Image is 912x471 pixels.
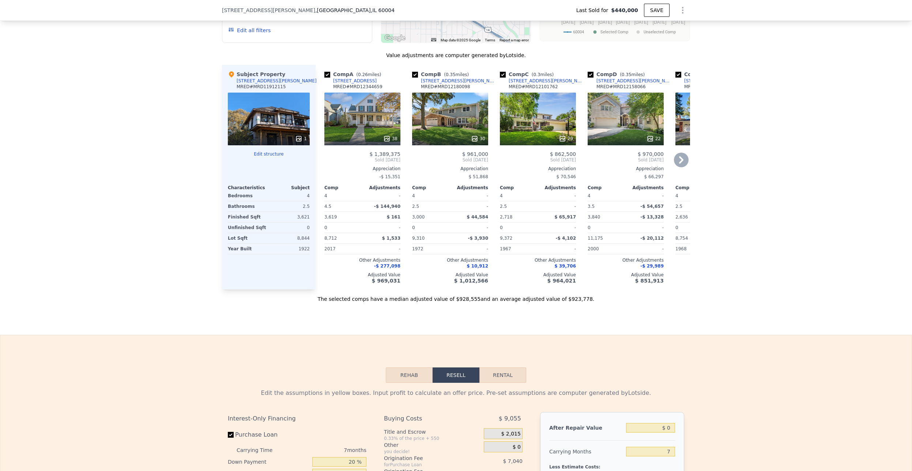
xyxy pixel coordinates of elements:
div: 4.5 [324,201,361,212]
text: 60004 [573,30,584,34]
span: ( miles) [441,72,472,77]
button: SAVE [644,4,670,17]
span: $ 9,055 [499,412,521,425]
div: - [539,191,576,201]
div: Appreciation [675,166,751,172]
div: 0.33% of the price + 550 [384,436,481,441]
div: - [452,223,488,233]
span: 4 [500,193,503,198]
span: -$ 20,112 [640,236,664,241]
span: 4 [675,193,678,198]
span: $ 51,868 [469,174,488,179]
span: $ 969,031 [372,278,400,284]
span: $ 964,021 [547,278,576,284]
div: Adjusted Value [675,272,751,278]
div: Origination Fee [384,455,466,462]
span: -$ 144,940 [374,204,400,209]
span: 11,175 [588,236,603,241]
span: $ 65,917 [554,214,576,220]
span: 0.3 [533,72,540,77]
div: [STREET_ADDRESS][PERSON_NAME] [421,78,497,84]
span: $440,000 [611,7,638,14]
div: 1922 [270,244,310,254]
text: [DATE] [598,20,612,25]
span: 4 [588,193,591,198]
div: Other [384,441,481,449]
div: Buying Costs [384,412,466,425]
div: Subject Property [228,71,285,78]
span: $ 44,584 [467,214,488,220]
button: Keyboard shortcuts [431,38,436,41]
a: [STREET_ADDRESS][PERSON_NAME] [588,78,672,84]
button: Edit all filters [228,27,271,34]
a: Terms (opens in new tab) [485,38,495,42]
span: $ 2,015 [501,431,520,437]
span: 0 [588,225,591,230]
div: Other Adjustments [324,257,400,263]
button: Edit structure [228,151,310,157]
div: The selected comps have a median adjusted value of $928,555 and an average adjusted value of $923... [222,289,690,303]
span: $ 39,706 [554,263,576,269]
div: Other Adjustments [500,257,576,263]
div: 3,621 [270,212,310,222]
div: 3.5 [588,201,624,212]
div: Value adjustments are computer generated by Lotside . [222,52,690,59]
button: Rental [479,367,526,383]
div: - [627,223,664,233]
div: Adjustments [362,185,400,191]
a: [STREET_ADDRESS][PERSON_NAME] [500,78,585,84]
div: Bathrooms [228,201,267,212]
div: Appreciation [500,166,576,172]
span: $ 1,533 [382,236,400,241]
span: -$ 15,351 [379,174,400,179]
span: 9,310 [412,236,425,241]
div: Appreciation [588,166,664,172]
a: [STREET_ADDRESS][PERSON_NAME] [412,78,497,84]
span: 0.35 [622,72,632,77]
span: $ 970,000 [638,151,664,157]
a: Report a map error [500,38,529,42]
div: Finished Sqft [228,212,267,222]
div: MRED # MRD12344659 [333,84,382,90]
div: [STREET_ADDRESS][PERSON_NAME] [237,78,317,84]
div: Comp E [675,71,735,78]
span: 2,636 [675,214,688,220]
div: - [452,201,488,212]
span: $ 161 [387,214,400,220]
span: 0 [412,225,415,230]
span: $ 7,040 [503,458,522,464]
span: Sold [DATE] [324,157,400,163]
div: - [364,244,400,254]
button: Rehab [386,367,433,383]
div: 2.5 [412,201,449,212]
span: 0.35 [446,72,456,77]
span: -$ 54,657 [640,204,664,209]
div: After Repair Value [549,421,623,434]
span: , IL 60004 [371,7,395,13]
div: Edit the assumptions in yellow boxes. Input profit to calculate an offer price. Pre-set assumptio... [228,389,684,397]
span: $ 66,297 [644,174,664,179]
div: Title and Escrow [384,428,481,436]
div: Comp [675,185,713,191]
text: [DATE] [671,20,685,25]
span: $ 10,912 [467,263,488,269]
span: ( miles) [529,72,557,77]
span: $ 862,500 [550,151,576,157]
text: [DATE] [616,20,630,25]
div: - [627,244,664,254]
div: 30 [471,135,485,142]
div: Carrying Time [237,444,284,456]
div: Adjustments [626,185,664,191]
span: 3,840 [588,214,600,220]
text: [DATE] [580,20,594,25]
span: Sold [DATE] [588,157,664,163]
div: Other Adjustments [675,257,751,263]
span: 0 [500,225,503,230]
div: 4 [270,191,310,201]
span: -$ 29,989 [640,263,664,269]
div: Adjusted Value [412,272,488,278]
span: $ 1,389,375 [369,151,400,157]
div: Comp [412,185,450,191]
span: $ 0 [513,444,521,451]
text: Selected Comp [600,30,628,34]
